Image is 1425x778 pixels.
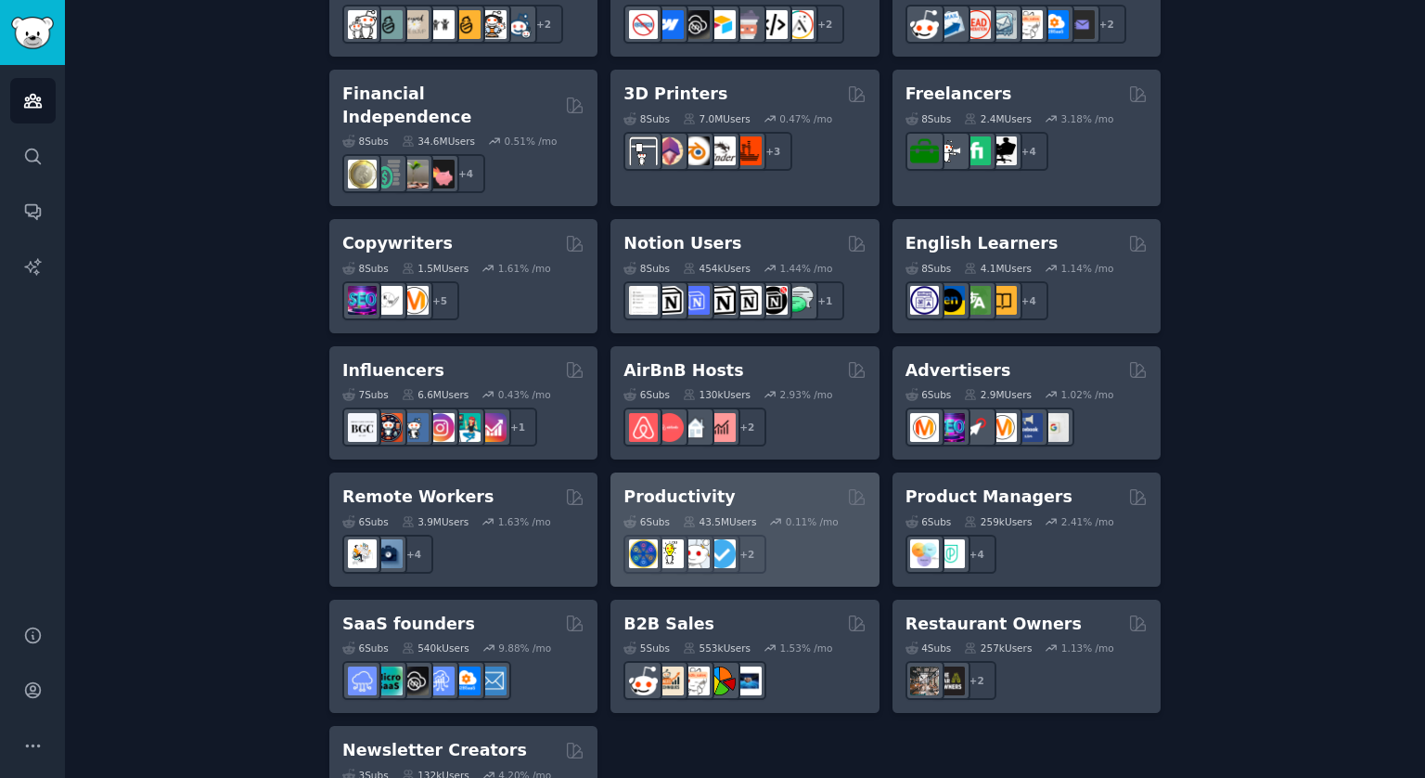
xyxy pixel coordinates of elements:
img: sales [910,10,939,39]
div: 3.9M Users [402,515,469,528]
img: getdisciplined [707,539,736,568]
div: + 2 [805,5,844,44]
img: FixMyPrint [733,136,762,165]
div: 1.61 % /mo [498,262,551,275]
div: + 2 [727,408,766,447]
div: 0.51 % /mo [505,135,558,148]
img: b2b_sales [681,667,710,695]
img: airbnb_hosts [629,413,658,442]
img: socialmedia [374,413,403,442]
div: 4.1M Users [964,262,1032,275]
img: 3Dmodeling [655,136,684,165]
div: 1.13 % /mo [1061,642,1114,655]
img: googleads [1040,413,1069,442]
div: 6 Sub s [623,388,670,401]
img: InstagramGrowthTips [478,413,507,442]
div: + 2 [524,5,563,44]
img: Fiverr [962,136,991,165]
img: KeepWriting [374,286,403,315]
img: FacebookAds [1014,413,1043,442]
img: marketing [910,413,939,442]
img: lifehacks [655,539,684,568]
h2: Product Managers [905,486,1072,509]
div: 259k Users [964,515,1032,528]
h2: Copywriters [342,232,453,255]
div: 3.18 % /mo [1061,112,1114,125]
div: 6 Sub s [905,388,952,401]
img: PPC [962,413,991,442]
img: NoCodeMovement [759,10,788,39]
img: InstagramMarketing [426,413,455,442]
img: salestechniques [655,667,684,695]
div: 9.88 % /mo [498,642,551,655]
div: + 4 [446,154,485,193]
div: 0.11 % /mo [786,515,839,528]
img: UKPersonalFinance [348,160,377,188]
div: 8 Sub s [905,112,952,125]
div: 257k Users [964,642,1032,655]
img: freelance_forhire [936,136,965,165]
img: NoCodeSaaS [400,667,429,695]
img: toddlers [426,10,455,39]
img: SEO [936,413,965,442]
img: GummySearch logo [11,17,54,49]
img: 3Dprinting [629,136,658,165]
img: BestNotionTemplates [759,286,788,315]
div: 1.5M Users [402,262,469,275]
div: 2.41 % /mo [1061,515,1114,528]
div: + 4 [394,535,433,574]
img: influencermarketing [452,413,481,442]
div: 8 Sub s [623,262,670,275]
div: 2.9M Users [964,388,1032,401]
div: + 5 [420,281,459,320]
img: NotionPromote [785,286,814,315]
img: BarOwners [936,667,965,695]
img: Fire [400,160,429,188]
h2: 3D Printers [623,83,727,106]
img: coldemail [988,10,1017,39]
div: + 4 [1009,281,1048,320]
div: 6 Sub s [623,515,670,528]
h2: Influencers [342,359,444,383]
img: AirBnBInvesting [707,413,736,442]
img: notioncreations [655,286,684,315]
img: NotionGeeks [707,286,736,315]
div: 0.43 % /mo [498,388,551,401]
div: 6 Sub s [342,642,389,655]
img: webflow [655,10,684,39]
div: 454k Users [683,262,751,275]
div: 34.6M Users [402,135,475,148]
img: rentalproperties [681,413,710,442]
img: fatFIRE [426,160,455,188]
img: content_marketing [400,286,429,315]
img: SaaSSales [426,667,455,695]
img: Instagram [400,413,429,442]
div: 1.53 % /mo [780,642,833,655]
h2: Advertisers [905,359,1011,383]
div: 540k Users [402,642,469,655]
img: microsaas [374,667,403,695]
img: Freelancers [988,136,1017,165]
img: parentsofmultiples [478,10,507,39]
div: 7 Sub s [342,388,389,401]
div: 1.63 % /mo [498,515,551,528]
div: + 1 [805,281,844,320]
img: Parents [504,10,533,39]
h2: Freelancers [905,83,1012,106]
div: 1.44 % /mo [780,262,833,275]
img: EnglishLearning [936,286,965,315]
img: nocodelowcode [733,10,762,39]
div: 4 Sub s [905,642,952,655]
img: B_2_B_Selling_Tips [733,667,762,695]
img: work [374,539,403,568]
div: 1.14 % /mo [1061,262,1114,275]
img: language_exchange [962,286,991,315]
h2: Financial Independence [342,83,558,128]
img: SEO [348,286,377,315]
img: productivity [681,539,710,568]
img: FinancialPlanning [374,160,403,188]
img: LearnEnglishOnReddit [988,286,1017,315]
h2: Newsletter Creators [342,739,527,762]
img: nocode [629,10,658,39]
img: AirBnBHosts [655,413,684,442]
